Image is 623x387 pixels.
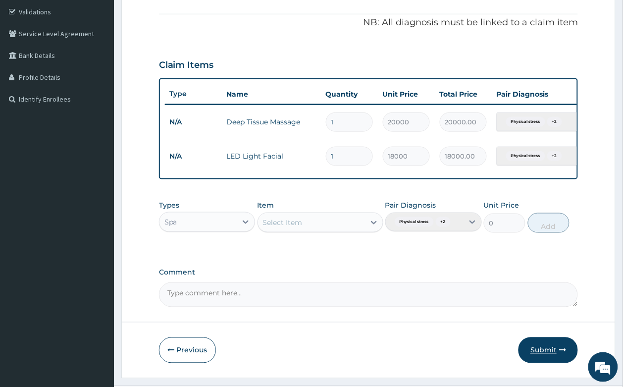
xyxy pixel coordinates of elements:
[159,269,578,277] label: Comment
[435,84,492,104] th: Total Price
[519,337,578,363] button: Submit
[18,50,40,74] img: d_794563401_company_1708531726252_794563401
[222,84,321,104] th: Name
[165,113,222,131] td: N/A
[165,85,222,103] th: Type
[321,84,378,104] th: Quantity
[484,200,519,210] label: Unit Price
[159,337,216,363] button: Previous
[528,213,570,233] button: Add
[159,16,578,29] p: NB: All diagnosis must be linked to a claim item
[222,146,321,166] td: LED Light Facial
[378,84,435,104] th: Unit Price
[385,200,436,210] label: Pair Diagnosis
[492,84,601,104] th: Pair Diagnosis
[222,112,321,132] td: Deep Tissue Massage
[263,218,303,227] div: Select Item
[164,217,177,227] div: Spa
[159,201,180,210] label: Types
[258,200,274,210] label: Item
[52,55,166,68] div: Chat with us now
[162,5,186,29] div: Minimize live chat window
[159,60,214,71] h3: Claim Items
[57,125,137,225] span: We're online!
[165,147,222,166] td: N/A
[5,271,189,305] textarea: Type your message and hit 'Enter'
